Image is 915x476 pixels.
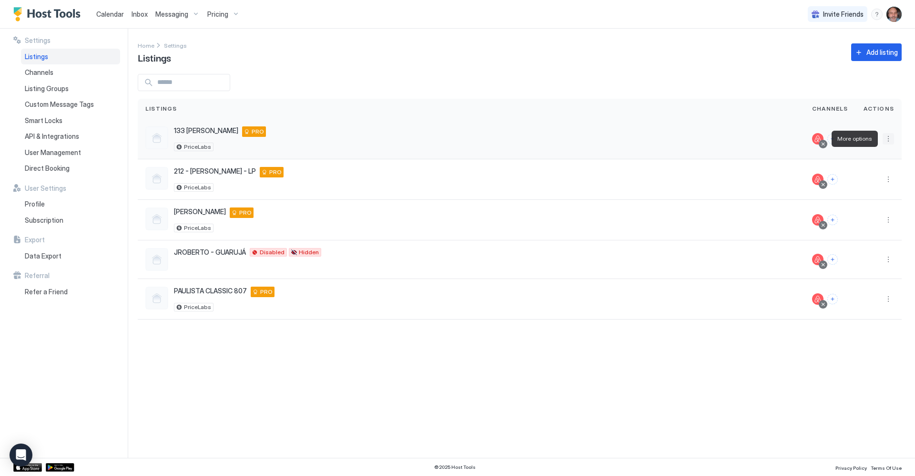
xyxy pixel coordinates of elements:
[25,288,68,296] span: Refer a Friend
[174,287,247,295] span: PAULISTA CLASSIC 807
[827,294,838,304] button: Connect channels
[883,254,894,265] div: menu
[25,132,79,141] span: API & Integrations
[25,236,45,244] span: Export
[164,40,187,50] a: Settings
[25,216,63,225] span: Subscription
[21,49,120,65] a: Listings
[132,9,148,19] a: Inbox
[827,215,838,225] button: Connect channels
[21,81,120,97] a: Listing Groups
[207,10,228,19] span: Pricing
[21,160,120,176] a: Direct Booking
[138,40,154,50] a: Home
[21,145,120,161] a: User Management
[25,68,53,77] span: Channels
[174,207,226,216] span: [PERSON_NAME]
[21,248,120,264] a: Data Export
[21,96,120,113] a: Custom Message Tags
[252,127,264,136] span: PRO
[164,40,187,50] div: Breadcrumb
[883,133,894,145] button: More options
[871,9,883,20] div: menu
[883,214,894,226] button: More options
[827,254,838,265] button: Connect channels
[138,50,171,64] span: Listings
[260,288,273,296] span: PRO
[13,463,42,472] a: App Store
[25,52,48,61] span: Listings
[21,196,120,212] a: Profile
[823,10,864,19] span: Invite Friends
[25,200,45,208] span: Profile
[132,10,148,18] span: Inbox
[174,248,246,257] span: JROBERTO - GUARUJÁ
[25,184,66,193] span: User Settings
[138,40,154,50] div: Breadcrumb
[883,293,894,305] button: More options
[153,74,230,91] input: Input Field
[835,462,867,472] a: Privacy Policy
[827,174,838,185] button: Connect channels
[25,271,50,280] span: Referral
[827,134,838,144] button: Connect channels
[871,462,902,472] a: Terms Of Use
[25,116,62,125] span: Smart Locks
[21,212,120,228] a: Subscription
[239,208,252,217] span: PRO
[886,7,902,22] div: User profile
[96,9,124,19] a: Calendar
[25,252,61,260] span: Data Export
[155,10,188,19] span: Messaging
[10,444,32,466] div: Open Intercom Messenger
[174,126,238,135] span: 133 [PERSON_NAME]
[25,100,94,109] span: Custom Message Tags
[21,113,120,129] a: Smart Locks
[13,7,85,21] a: Host Tools Logo
[812,104,848,113] span: Channels
[883,254,894,265] button: More options
[96,10,124,18] span: Calendar
[174,167,256,176] span: 212 - [PERSON_NAME] - LP
[25,36,51,45] span: Settings
[164,42,187,49] span: Settings
[864,104,894,113] span: Actions
[25,84,69,93] span: Listing Groups
[837,135,872,143] span: More options
[883,174,894,185] div: menu
[883,214,894,226] div: menu
[835,465,867,471] span: Privacy Policy
[21,284,120,300] a: Refer a Friend
[145,104,177,113] span: Listings
[883,133,894,145] div: menu
[434,464,476,470] span: © 2025 Host Tools
[21,128,120,145] a: API & Integrations
[851,43,902,61] button: Add listing
[138,42,154,49] span: Home
[46,463,74,472] a: Google Play Store
[866,47,898,57] div: Add listing
[25,148,81,157] span: User Management
[883,293,894,305] div: menu
[25,164,70,173] span: Direct Booking
[883,174,894,185] button: More options
[871,465,902,471] span: Terms Of Use
[269,168,282,176] span: PRO
[21,64,120,81] a: Channels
